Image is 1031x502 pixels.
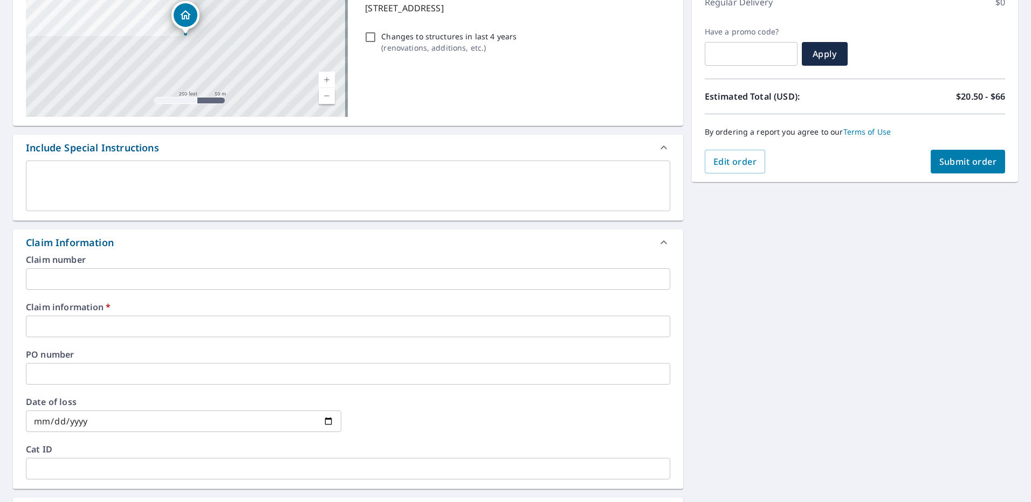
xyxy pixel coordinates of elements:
[26,255,670,264] label: Claim number
[713,156,757,168] span: Edit order
[381,31,517,42] p: Changes to structures in last 4 years
[931,150,1006,173] button: Submit order
[13,229,683,255] div: Claim Information
[705,150,766,173] button: Edit order
[26,350,670,359] label: PO number
[956,90,1005,103] p: $20.50 - $66
[705,90,855,103] p: Estimated Total (USD):
[171,1,200,34] div: Dropped pin, building 1, Residential property, 1120 W Sears Rd Pegram, TN 37143
[26,445,670,454] label: Cat ID
[13,135,683,161] div: Include Special Instructions
[26,398,341,406] label: Date of loss
[365,2,665,15] p: [STREET_ADDRESS]
[802,42,848,66] button: Apply
[705,27,798,37] label: Have a promo code?
[26,235,114,250] div: Claim Information
[810,48,839,60] span: Apply
[26,303,670,311] label: Claim information
[319,72,335,88] a: Current Level 17, Zoom In
[705,127,1005,137] p: By ordering a report you agree to our
[939,156,997,168] span: Submit order
[381,42,517,53] p: ( renovations, additions, etc. )
[319,88,335,104] a: Current Level 17, Zoom Out
[843,127,891,137] a: Terms of Use
[26,141,159,155] div: Include Special Instructions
